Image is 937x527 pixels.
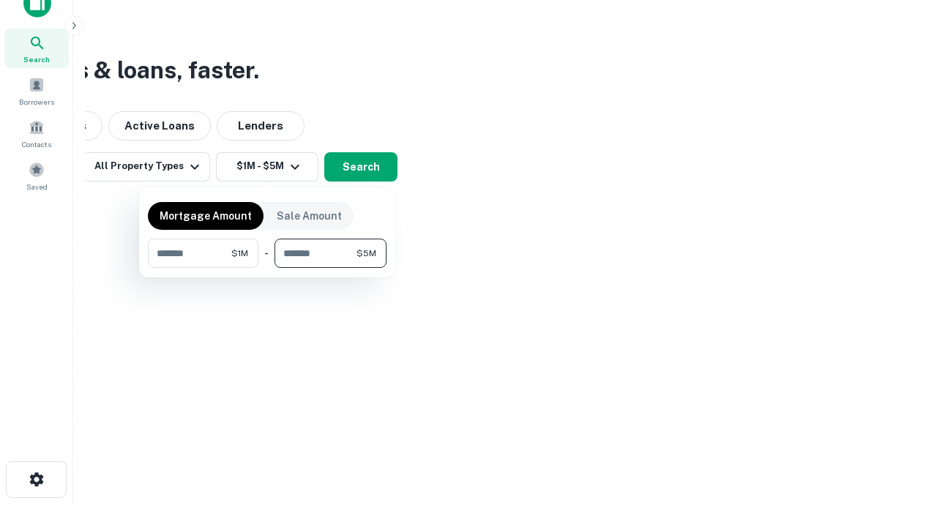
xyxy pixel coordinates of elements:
[264,239,269,268] div: -
[160,208,252,224] p: Mortgage Amount
[864,410,937,480] iframe: Chat Widget
[231,247,248,260] span: $1M
[356,247,376,260] span: $5M
[277,208,342,224] p: Sale Amount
